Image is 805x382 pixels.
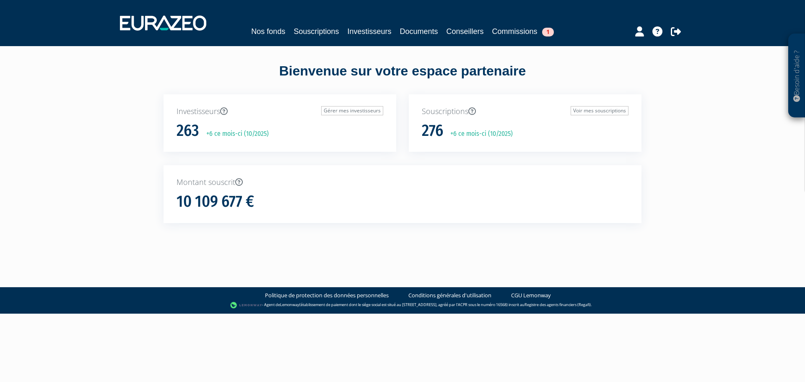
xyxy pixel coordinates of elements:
[347,26,391,37] a: Investisseurs
[8,301,797,309] div: - Agent de (établissement de paiement dont le siège social est situé au [STREET_ADDRESS], agréé p...
[280,302,299,307] a: Lemonway
[422,106,628,117] p: Souscriptions
[200,129,269,139] p: +6 ce mois-ci (10/2025)
[571,106,628,115] a: Voir mes souscriptions
[177,106,383,117] p: Investisseurs
[251,26,285,37] a: Nos fonds
[265,291,389,299] a: Politique de protection des données personnelles
[511,291,551,299] a: CGU Lemonway
[542,28,554,36] span: 1
[444,129,513,139] p: +6 ce mois-ci (10/2025)
[321,106,383,115] a: Gérer mes investisseurs
[230,301,262,309] img: logo-lemonway.png
[177,177,628,188] p: Montant souscrit
[400,26,438,37] a: Documents
[157,62,648,94] div: Bienvenue sur votre espace partenaire
[792,38,802,114] p: Besoin d'aide ?
[422,122,443,140] h1: 276
[293,26,339,37] a: Souscriptions
[525,302,591,307] a: Registre des agents financiers (Regafi)
[408,291,491,299] a: Conditions générales d'utilisation
[492,26,554,37] a: Commissions1
[177,122,199,140] h1: 263
[120,16,206,31] img: 1732889491-logotype_eurazeo_blanc_rvb.png
[447,26,484,37] a: Conseillers
[177,193,254,210] h1: 10 109 677 €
